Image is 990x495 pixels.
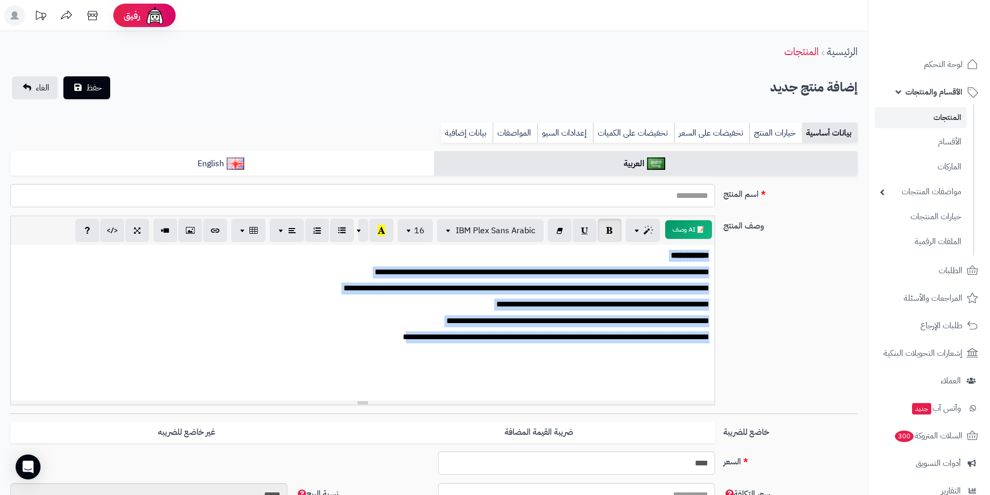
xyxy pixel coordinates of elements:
[875,206,967,228] a: خيارات المنتجات
[875,286,984,311] a: المراجعات والأسئلة
[593,123,674,143] a: تخفيضات على الكميات
[875,52,984,77] a: لوحة التحكم
[802,123,857,143] a: بيانات أساسية
[10,151,434,177] a: English
[647,157,665,170] img: العربية
[537,123,593,143] a: إعدادات السيو
[493,123,537,143] a: المواصفات
[875,396,984,421] a: وآتس آبجديد
[875,131,967,153] a: الأقسام
[16,454,41,479] div: Open Intercom Messenger
[719,422,862,438] label: خاضع للضريبة
[227,157,245,170] img: English
[827,44,857,59] a: الرئيسية
[939,263,962,278] span: الطلبات
[749,123,802,143] a: خيارات المنتج
[719,216,862,232] label: وصف المنتج
[10,422,363,443] label: غير خاضع للضريبه
[911,401,961,416] span: وآتس آب
[665,220,712,239] button: 📝 AI وصف
[875,423,984,448] a: السلات المتروكة300
[875,258,984,283] a: الطلبات
[941,373,961,388] span: العملاء
[924,57,962,72] span: لوحة التحكم
[144,5,165,26] img: ai-face.png
[719,451,862,468] label: السعر
[12,76,58,99] a: الغاء
[875,451,984,476] a: أدوات التسويق
[437,219,544,242] button: IBM Plex Sans Arabic
[883,346,962,360] span: إشعارات التحويلات البنكية
[456,224,535,237] span: IBM Plex Sans Arabic
[36,82,49,94] span: الغاء
[28,5,54,29] a: تحديثات المنصة
[63,76,110,99] button: حفظ
[719,184,862,200] label: اسم المنتج
[894,429,962,443] span: السلات المتروكة
[784,44,819,59] a: المنتجات
[904,291,962,305] span: المراجعات والأسئلة
[875,368,984,393] a: العملاء
[875,231,967,253] a: الملفات الرقمية
[920,318,962,333] span: طلبات الإرجاع
[770,77,857,98] h2: إضافة منتج جديد
[905,85,962,99] span: الأقسام والمنتجات
[124,9,140,22] span: رفيق
[919,21,980,43] img: logo-2.png
[414,224,425,237] span: 16
[434,151,857,177] a: العربية
[916,456,961,471] span: أدوات التسويق
[875,156,967,178] a: الماركات
[912,403,931,414] span: جديد
[398,219,433,242] button: 16
[363,422,715,443] label: ضريبة القيمة المضافة
[875,107,967,128] a: المنتجات
[441,123,493,143] a: بيانات إضافية
[86,82,102,94] span: حفظ
[875,181,967,203] a: مواصفات المنتجات
[894,430,914,442] span: 300
[674,123,749,143] a: تخفيضات على السعر
[875,313,984,338] a: طلبات الإرجاع
[875,341,984,366] a: إشعارات التحويلات البنكية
